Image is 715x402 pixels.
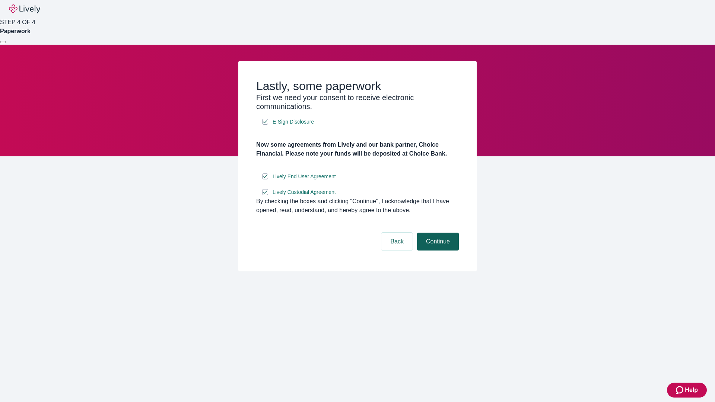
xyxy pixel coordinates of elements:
a: e-sign disclosure document [271,172,337,181]
span: Lively End User Agreement [273,173,336,181]
a: e-sign disclosure document [271,188,337,197]
a: e-sign disclosure document [271,117,315,127]
h4: Now some agreements from Lively and our bank partner, Choice Financial. Please note your funds wi... [256,140,459,158]
button: Back [381,233,413,251]
h3: First we need your consent to receive electronic communications. [256,93,459,111]
button: Zendesk support iconHelp [667,383,707,398]
h2: Lastly, some paperwork [256,79,459,93]
svg: Zendesk support icon [676,386,685,395]
img: Lively [9,4,40,13]
span: Lively Custodial Agreement [273,188,336,196]
span: Help [685,386,698,395]
div: By checking the boxes and clicking “Continue", I acknowledge that I have opened, read, understand... [256,197,459,215]
span: E-Sign Disclosure [273,118,314,126]
button: Continue [417,233,459,251]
